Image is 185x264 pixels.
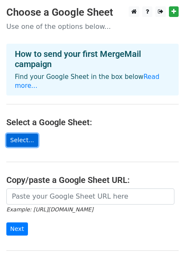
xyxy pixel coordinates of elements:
input: Next [6,222,28,236]
h4: Select a Google Sheet: [6,117,179,127]
p: Find your Google Sheet in the box below [15,73,170,90]
small: Example: [URL][DOMAIN_NAME] [6,206,93,213]
h3: Choose a Google Sheet [6,6,179,19]
a: Read more... [15,73,160,90]
input: Paste your Google Sheet URL here [6,188,174,205]
p: Use one of the options below... [6,22,179,31]
a: Select... [6,134,38,147]
h4: Copy/paste a Google Sheet URL: [6,175,179,185]
h4: How to send your first MergeMail campaign [15,49,170,69]
iframe: Chat Widget [143,223,185,264]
